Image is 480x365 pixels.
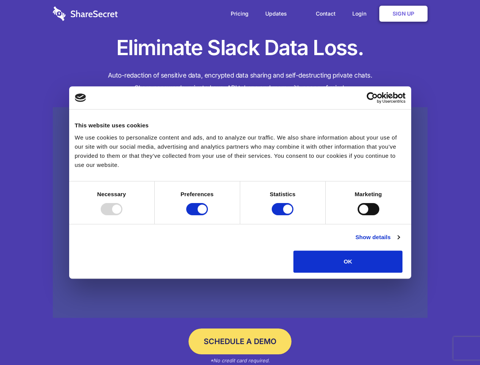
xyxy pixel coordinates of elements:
h4: Auto-redaction of sensitive data, encrypted data sharing and self-destructing private chats. Shar... [53,69,428,94]
a: Sign Up [379,6,428,22]
a: Login [345,2,378,25]
a: Schedule a Demo [189,328,291,354]
div: We use cookies to personalize content and ads, and to analyze our traffic. We also share informat... [75,133,406,170]
strong: Necessary [97,191,126,197]
div: This website uses cookies [75,121,406,130]
button: OK [293,251,402,273]
a: Pricing [223,2,256,25]
a: Wistia video thumbnail [53,107,428,318]
a: Show details [355,233,399,242]
em: *No credit card required. [210,357,270,363]
strong: Preferences [181,191,214,197]
strong: Marketing [355,191,382,197]
h1: Eliminate Slack Data Loss. [53,34,428,62]
img: logo-wordmark-white-trans-d4663122ce5f474addd5e946df7df03e33cb6a1c49d2221995e7729f52c070b2.svg [53,6,118,21]
img: logo [75,94,86,102]
a: Contact [308,2,343,25]
a: Usercentrics Cookiebot - opens in a new window [339,92,406,103]
strong: Statistics [270,191,296,197]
